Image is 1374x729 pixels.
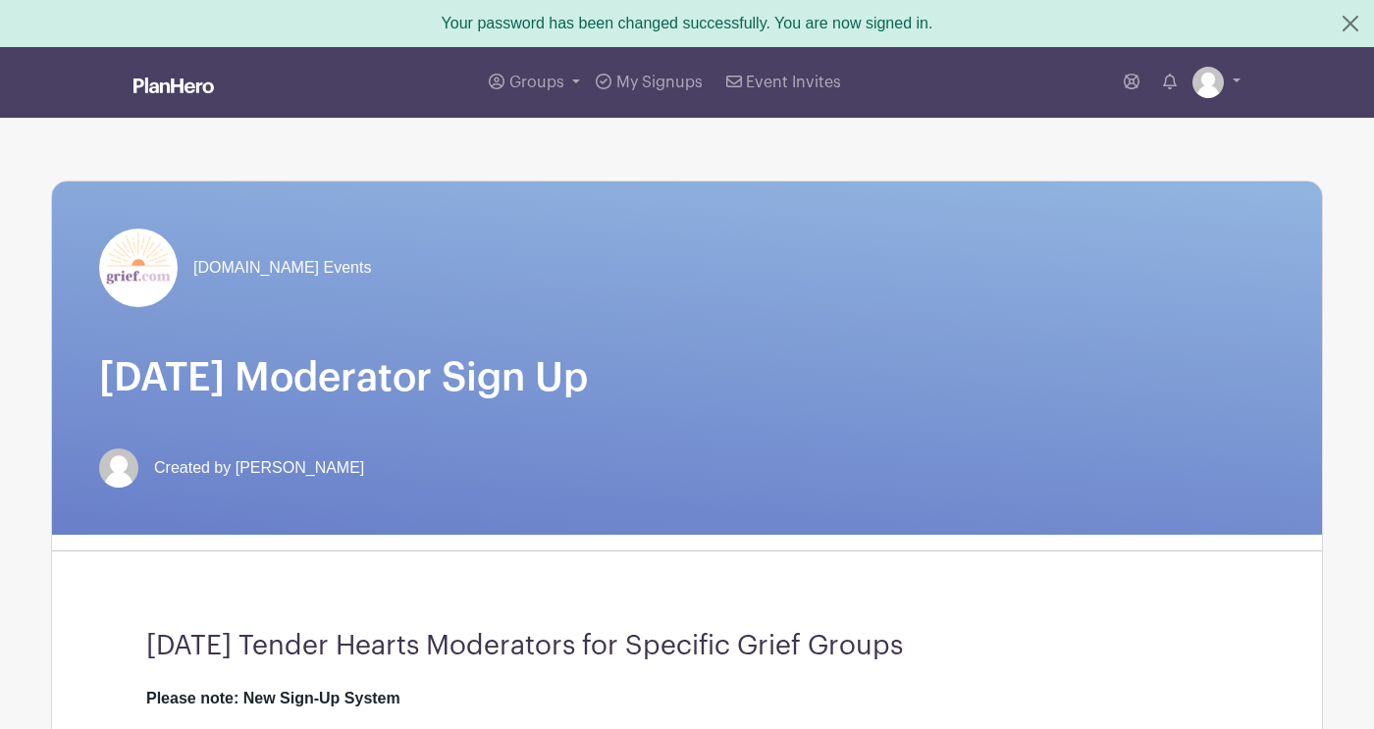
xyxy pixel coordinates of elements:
[146,630,1228,663] h3: [DATE] Tender Hearts Moderators for Specific Grief Groups
[718,47,849,118] a: Event Invites
[99,448,138,488] img: default-ce2991bfa6775e67f084385cd625a349d9dcbb7a52a09fb2fda1e96e2d18dcdb.png
[99,229,178,307] img: grief-logo-planhero.png
[481,47,588,118] a: Groups
[133,78,214,93] img: logo_white-6c42ec7e38ccf1d336a20a19083b03d10ae64f83f12c07503d8b9e83406b4c7d.svg
[616,75,703,90] span: My Signups
[193,256,371,280] span: [DOMAIN_NAME] Events
[746,75,841,90] span: Event Invites
[1192,67,1224,98] img: default-ce2991bfa6775e67f084385cd625a349d9dcbb7a52a09fb2fda1e96e2d18dcdb.png
[146,690,400,706] strong: Please note: New Sign-Up System
[588,47,710,118] a: My Signups
[154,456,364,480] span: Created by [PERSON_NAME]
[99,354,1275,401] h1: [DATE] Moderator Sign Up
[509,75,564,90] span: Groups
